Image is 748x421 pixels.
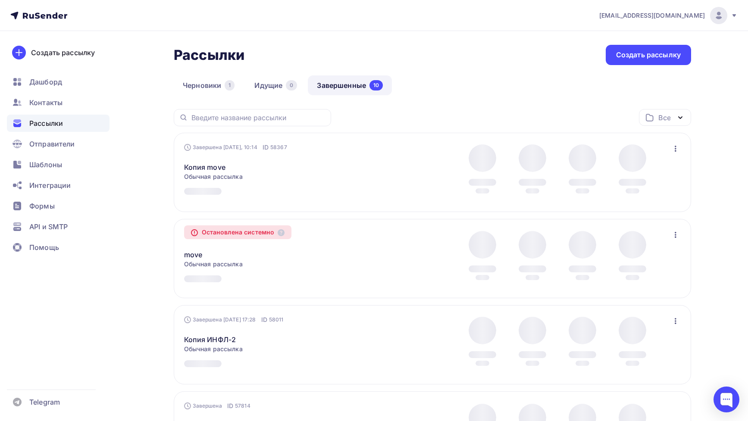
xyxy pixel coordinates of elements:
a: Черновики1 [174,75,244,95]
div: 0 [286,80,297,90]
h2: Рассылки [174,47,244,64]
a: Дашборд [7,73,110,90]
div: Остановлена системно [184,225,292,239]
span: Рассылки [29,118,63,128]
span: [EMAIL_ADDRESS][DOMAIN_NAME] [599,11,705,20]
a: Формы [7,197,110,215]
div: 1 [225,80,235,90]
span: Контакты [29,97,63,108]
a: Копия ИНФЛ-2 [184,334,236,345]
a: Рассылки [7,115,110,132]
a: [EMAIL_ADDRESS][DOMAIN_NAME] [599,7,738,24]
span: ID [261,315,267,324]
a: Шаблоны [7,156,110,173]
a: Отправители [7,135,110,153]
a: Завершенные10 [308,75,392,95]
span: Отправители [29,139,75,149]
span: Шаблоны [29,159,62,170]
div: Создать рассылку [616,50,681,60]
span: API и SMTP [29,221,68,232]
span: Дашборд [29,77,62,87]
span: 57814 [235,402,250,410]
span: ID [227,402,233,410]
span: Обычная рассылка [184,345,243,353]
span: Обычная рассылка [184,260,243,268]
div: Создать рассылку [31,47,95,58]
span: Обычная рассылка [184,172,243,181]
span: Формы [29,201,55,211]
span: 58367 [270,143,287,152]
a: move [184,249,203,260]
span: Интеграции [29,180,71,190]
div: Все [658,112,670,123]
span: ID [263,143,269,152]
span: Помощь [29,242,59,253]
div: Завершена [DATE] 17:28 [184,315,284,324]
button: Все [639,109,691,126]
a: Идущие0 [245,75,306,95]
span: 58011 [269,315,284,324]
div: 10 [369,80,383,90]
a: Контакты [7,94,110,111]
a: Копия move [184,162,225,172]
input: Введите название рассылки [191,113,326,122]
div: Завершена [184,402,250,410]
span: Telegram [29,397,60,407]
div: Завершена [DATE], 10:14 [184,143,287,152]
